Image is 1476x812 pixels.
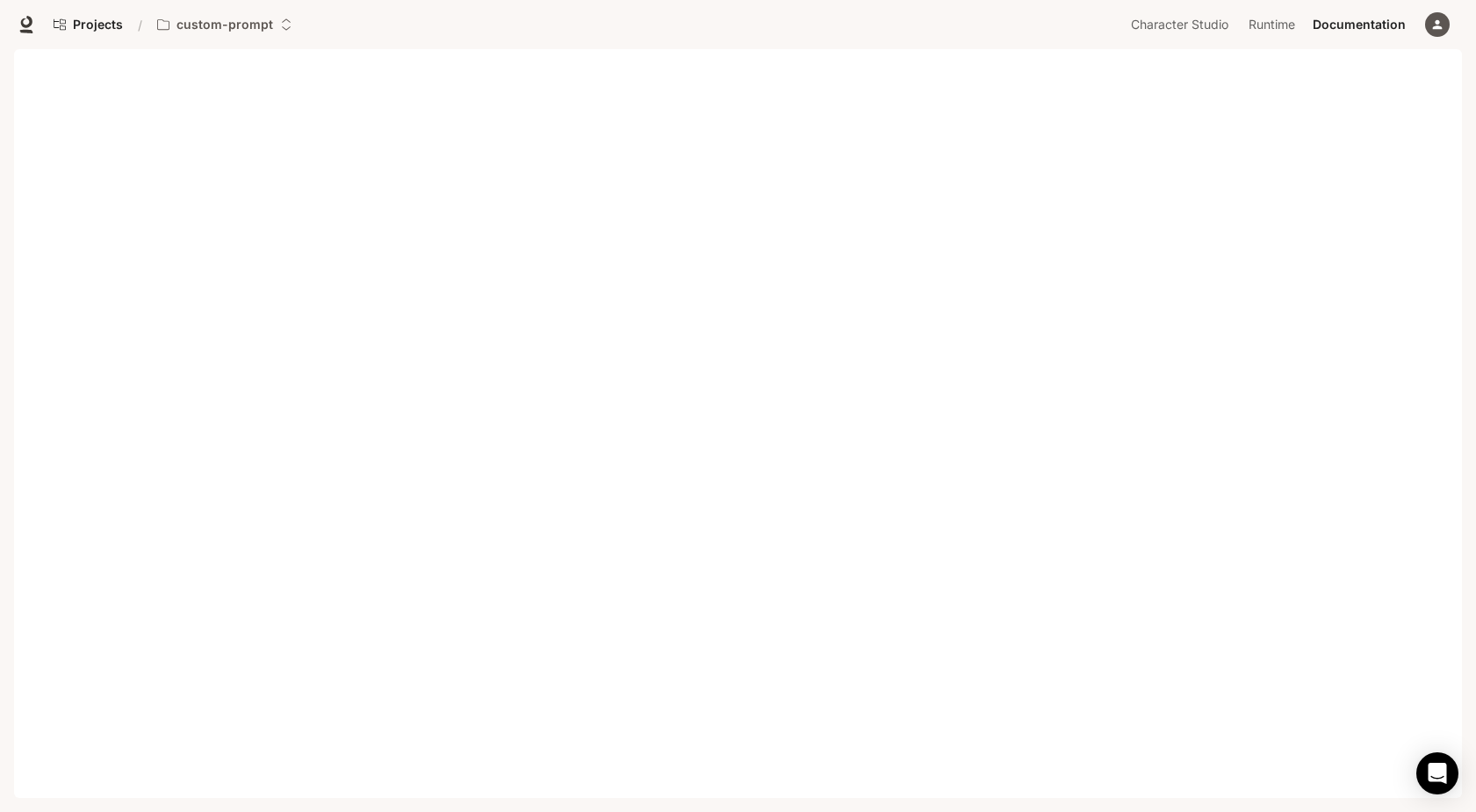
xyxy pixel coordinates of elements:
[1313,14,1406,36] span: Documentation
[14,49,1462,812] iframe: Documentation
[1121,7,1238,42] a: Character Studio
[1416,752,1458,794] div: Open Intercom Messenger
[1306,7,1413,42] a: Documentation
[1240,7,1304,42] a: Runtime
[176,18,273,32] p: custom-prompt
[73,18,123,32] span: Projects
[1249,14,1295,36] span: Runtime
[1131,14,1228,36] span: Character Studio
[46,7,131,42] a: Go to projects
[131,16,149,34] div: /
[149,7,300,42] button: Open workspace menu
